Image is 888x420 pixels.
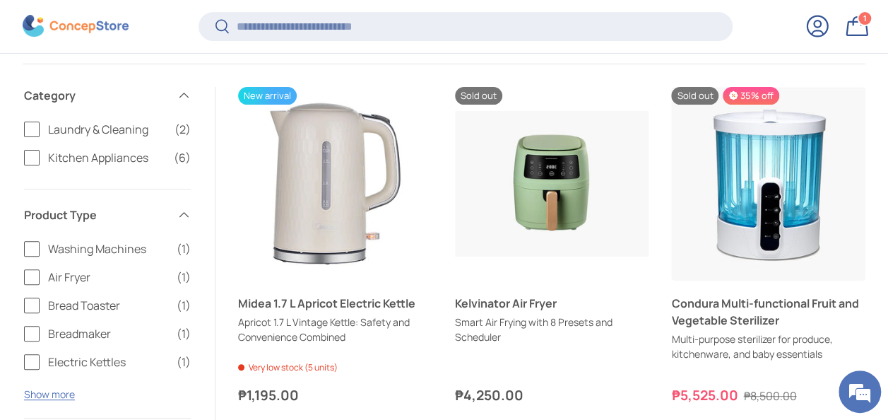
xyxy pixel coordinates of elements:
[7,274,269,324] textarea: Type your message and hit 'Enter'
[455,295,649,312] a: Kelvinator Air Fryer
[23,16,129,37] img: ConcepStore
[455,87,502,105] span: Sold out
[48,325,168,342] span: Breadmaker
[671,87,865,281] a: Condura Multi-functional Fruit and Vegetable Sterilizer
[174,149,191,166] span: (6)
[82,122,195,265] span: We're online!
[723,87,779,105] span: 35% off
[48,240,168,257] span: Washing Machines
[73,79,237,98] div: Chat with us now
[671,87,718,105] span: Sold out
[177,269,191,286] span: (1)
[238,87,432,281] a: Midea 1.7 L Apricot Electric Kettle
[177,325,191,342] span: (1)
[671,295,865,329] a: Condura Multi-functional Fruit and Vegetable Sterilizer
[48,149,165,166] span: Kitchen Appliances
[24,87,168,104] span: Category
[24,70,191,121] summary: Category
[24,206,168,223] span: Product Type
[48,297,168,314] span: Bread Toaster
[24,387,75,401] button: Show more
[177,240,191,257] span: (1)
[863,13,867,24] span: 1
[24,189,191,240] summary: Product Type
[48,354,168,371] span: Electric Kettles
[177,297,191,314] span: (1)
[232,7,266,41] div: Minimize live chat window
[177,354,191,371] span: (1)
[238,87,297,105] span: New arrival
[455,87,649,281] a: Kelvinator Air Fryer
[48,121,166,138] span: Laundry & Cleaning
[174,121,191,138] span: (2)
[48,269,168,286] span: Air Fryer
[238,295,432,312] a: Midea 1.7 L Apricot Electric Kettle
